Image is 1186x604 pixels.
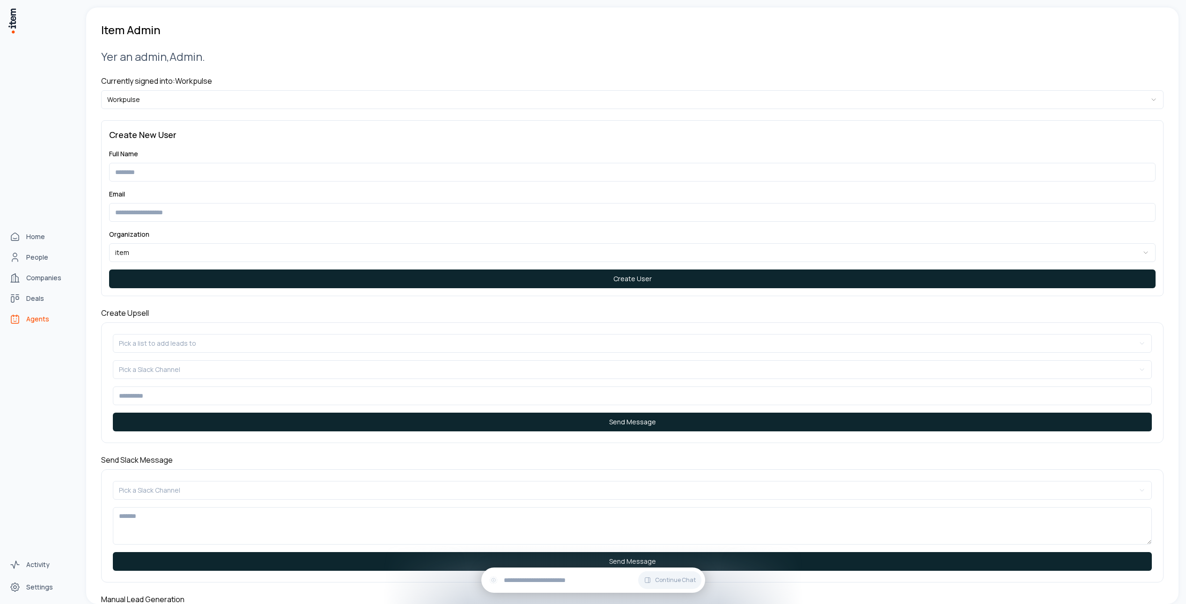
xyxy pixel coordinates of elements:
h4: Send Slack Message [101,454,1164,466]
label: Full Name [109,149,138,158]
img: Item Brain Logo [7,7,17,34]
h1: Item Admin [101,22,161,37]
h4: Create Upsell [101,307,1164,319]
a: Companies [6,269,77,287]
a: Deals [6,289,77,308]
a: People [6,248,77,267]
span: Agents [26,314,49,324]
button: Create User [109,269,1156,288]
h2: Yer an admin, Admin . [101,49,1164,64]
a: Home [6,227,77,246]
h3: Create New User [109,128,1156,141]
span: Continue Chat [655,576,696,584]
a: Activity [6,555,77,574]
h4: Currently signed into: Workpulse [101,75,1164,87]
label: Organization [109,230,149,239]
span: People [26,253,48,262]
span: Deals [26,294,44,303]
span: Activity [26,560,50,569]
button: Continue Chat [638,571,701,589]
div: Continue Chat [481,568,705,593]
span: Companies [26,273,61,283]
span: Home [26,232,45,241]
button: Send Message [113,413,1152,431]
button: Send Message [113,552,1152,571]
a: Settings [6,578,77,597]
span: Settings [26,582,53,592]
a: Agents [6,310,77,328]
label: Email [109,189,125,198]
